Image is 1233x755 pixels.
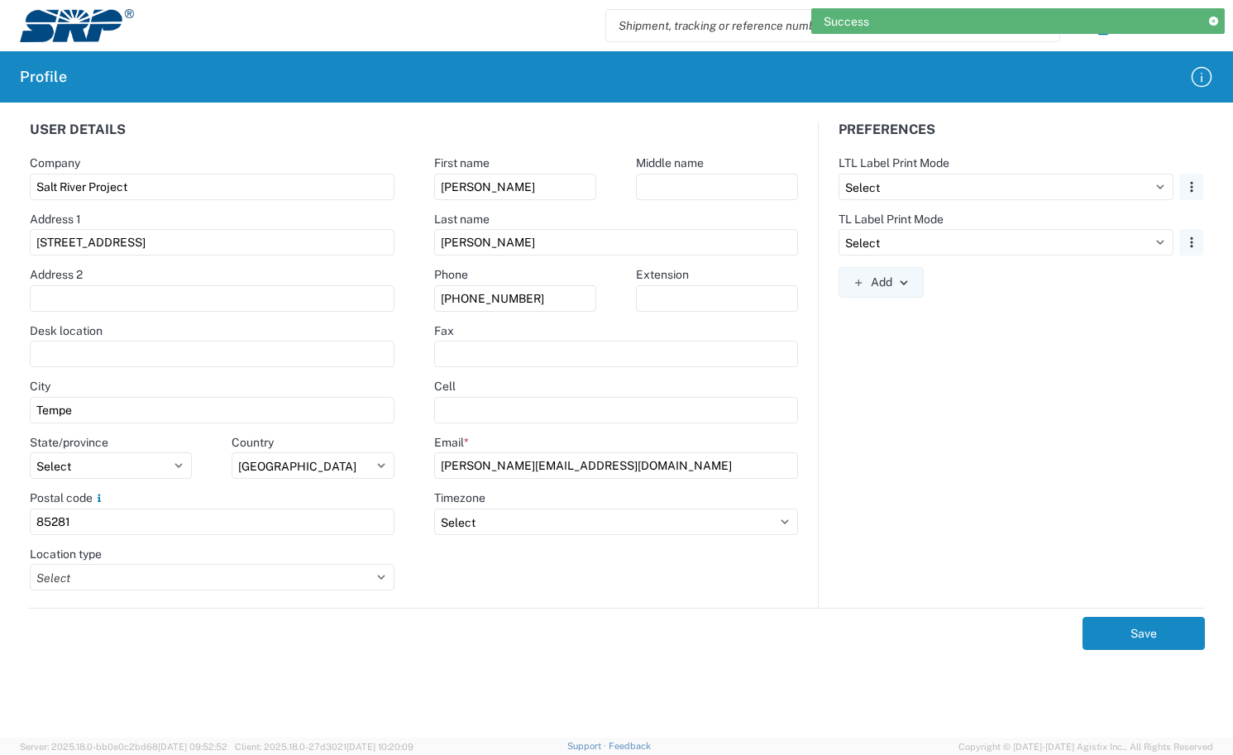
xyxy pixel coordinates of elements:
label: Middle name [636,155,704,170]
span: [DATE] 10:20:09 [346,742,413,752]
label: Desk location [30,323,103,338]
label: Cell [434,379,456,394]
span: Server: 2025.18.0-bb0e0c2bd68 [20,742,227,752]
span: Copyright © [DATE]-[DATE] Agistix Inc., All Rights Reserved [958,739,1213,754]
label: Email [434,435,469,450]
label: Company [30,155,80,170]
span: Client: 2025.18.0-27d3021 [235,742,413,752]
label: City [30,379,50,394]
label: Last name [434,212,490,227]
div: User details [10,122,414,155]
label: Country [232,435,274,450]
a: Feedback [609,741,651,751]
span: Success [824,14,869,29]
input: Shipment, tracking or reference number [606,10,1035,41]
label: Location type [30,547,102,561]
label: State/province [30,435,108,450]
h2: Profile [20,67,67,87]
label: Address 1 [30,212,81,227]
img: srp [20,9,134,42]
label: Timezone [434,490,485,505]
button: Add [839,267,923,298]
a: Support [567,741,609,751]
button: Save [1082,617,1205,650]
label: TL Label Print Mode [839,212,944,227]
label: First name [434,155,490,170]
label: Phone [434,267,468,282]
label: LTL Label Print Mode [839,155,949,170]
label: Address 2 [30,267,83,282]
label: Extension [636,267,689,282]
label: Fax [434,323,454,338]
span: [DATE] 09:52:52 [158,742,227,752]
div: Preferences [819,122,1223,155]
label: Postal code [30,490,106,505]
